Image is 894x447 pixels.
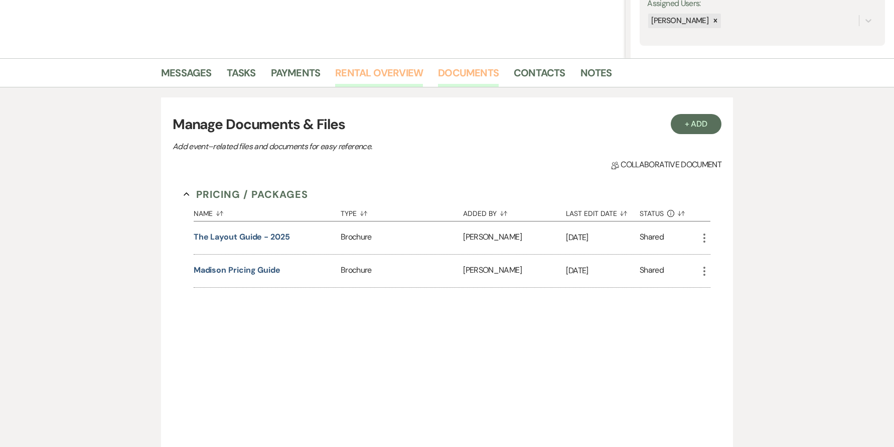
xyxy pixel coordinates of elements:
[341,255,463,287] div: Brochure
[566,231,640,244] p: [DATE]
[173,114,721,135] h3: Manage Documents & Files
[640,202,698,221] button: Status
[271,65,321,87] a: Payments
[335,65,423,87] a: Rental Overview
[640,210,664,217] span: Status
[580,65,612,87] a: Notes
[341,221,463,254] div: Brochure
[640,231,664,245] div: Shared
[227,65,256,87] a: Tasks
[184,187,308,202] button: Pricing / Packages
[463,255,566,287] div: [PERSON_NAME]
[438,65,499,87] a: Documents
[640,264,664,278] div: Shared
[463,221,566,254] div: [PERSON_NAME]
[194,264,280,276] button: Madison Pricing Guide
[173,140,524,153] p: Add event–related files and documents for easy reference.
[514,65,565,87] a: Contacts
[194,231,290,243] button: The Layout Guide - 2025
[161,65,212,87] a: Messages
[194,202,341,221] button: Name
[463,202,566,221] button: Added By
[566,202,640,221] button: Last Edit Date
[341,202,463,221] button: Type
[671,114,722,134] button: + Add
[648,14,710,28] div: [PERSON_NAME]
[611,159,721,171] span: Collaborative document
[566,264,640,277] p: [DATE]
